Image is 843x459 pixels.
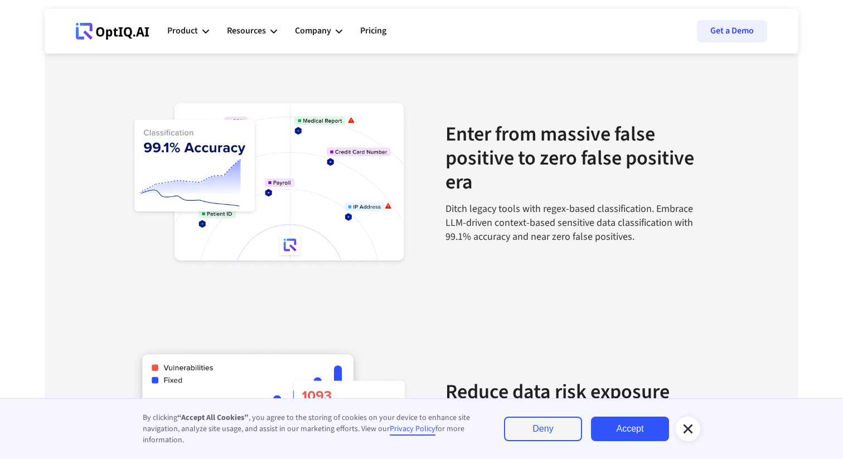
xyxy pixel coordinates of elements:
[591,417,669,441] a: Accept
[177,412,249,423] strong: “Accept All Cookies”
[143,412,482,446] div: By clicking , you agree to the storing of cookies on your device to enhance site navigation, anal...
[445,202,713,244] div: Ditch legacy tools with regex-based classification. Embrace LLM-driven context-based sensitive da...
[227,15,277,48] div: Resources
[227,23,266,38] div: Resources
[390,423,435,436] a: Privacy Policy
[167,15,209,48] div: Product
[295,23,331,38] div: Company
[504,417,582,441] a: Deny
[295,15,342,48] div: Company
[360,15,386,48] a: Pricing
[76,15,149,48] a: Webflow Homepage
[445,378,670,430] strong: Reduce data risk exposure from weeks to minutes
[697,20,767,42] a: Get a Demo
[445,120,694,196] strong: Enter from massive false positive to zero false positive era
[167,23,198,38] div: Product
